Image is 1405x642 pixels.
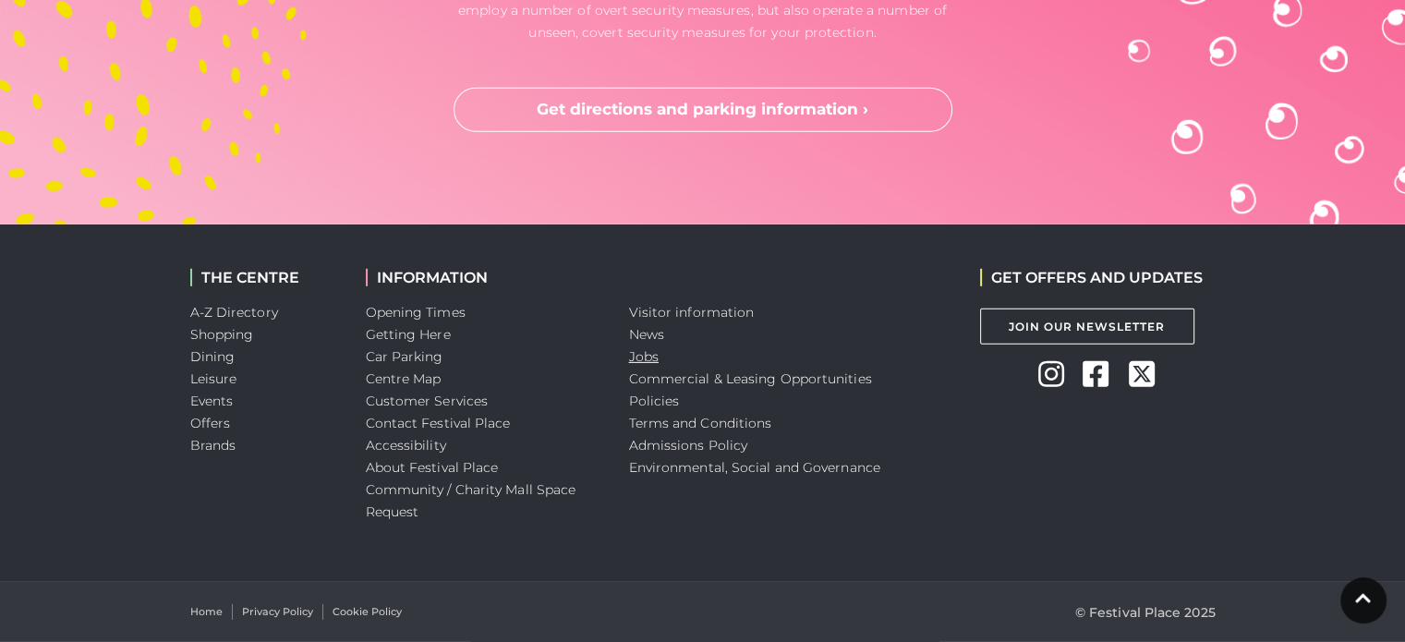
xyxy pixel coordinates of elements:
a: Environmental, Social and Governance [629,459,880,476]
a: Shopping [190,326,254,343]
a: About Festival Place [366,459,499,476]
a: Brands [190,437,236,454]
a: Cookie Policy [333,604,402,620]
a: Terms and Conditions [629,415,772,431]
a: Community / Charity Mall Space Request [366,481,576,520]
a: Get directions and parking information › [454,88,952,132]
h2: GET OFFERS AND UPDATES [980,269,1203,286]
a: Policies [629,393,680,409]
a: Opening Times [366,304,466,321]
a: Join Our Newsletter [980,309,1194,345]
a: Car Parking [366,348,443,365]
a: Getting Here [366,326,451,343]
a: Customer Services [366,393,489,409]
a: Leisure [190,370,237,387]
a: Offers [190,415,231,431]
a: Contact Festival Place [366,415,511,431]
a: Visitor information [629,304,755,321]
a: Commercial & Leasing Opportunities [629,370,872,387]
h2: INFORMATION [366,269,601,286]
a: Privacy Policy [242,604,313,620]
a: Dining [190,348,236,365]
a: Centre Map [366,370,442,387]
a: Home [190,604,223,620]
p: © Festival Place 2025 [1075,601,1216,624]
a: Accessibility [366,437,446,454]
a: News [629,326,664,343]
h2: THE CENTRE [190,269,338,286]
a: A-Z Directory [190,304,278,321]
a: Admissions Policy [629,437,748,454]
a: Jobs [629,348,659,365]
a: Events [190,393,234,409]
